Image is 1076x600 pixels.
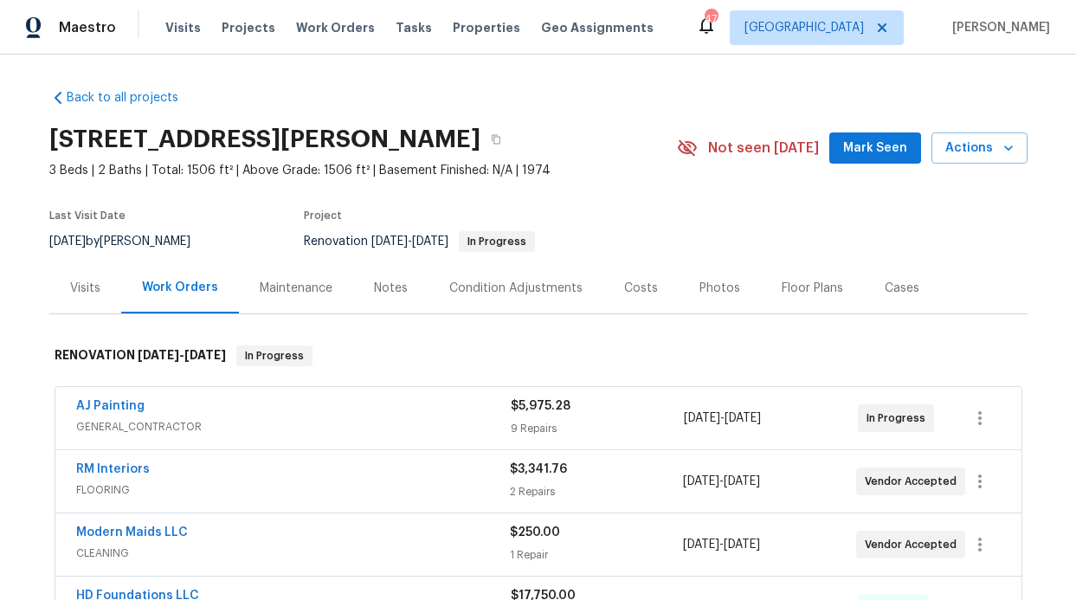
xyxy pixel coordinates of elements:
div: Costs [624,280,658,297]
span: [GEOGRAPHIC_DATA] [744,19,864,36]
button: Copy Address [480,124,512,155]
span: [DATE] [184,349,226,361]
span: Vendor Accepted [865,473,963,490]
div: by [PERSON_NAME] [49,231,211,252]
span: Last Visit Date [49,210,126,221]
span: Mark Seen [843,138,907,159]
span: [DATE] [684,412,720,424]
div: Notes [374,280,408,297]
button: Mark Seen [829,132,921,165]
div: 9 Repairs [511,420,685,437]
span: Maestro [59,19,116,36]
span: [DATE] [138,349,179,361]
span: Actions [945,138,1014,159]
span: [DATE] [683,539,719,551]
a: Modern Maids LLC [76,526,188,539]
div: Maintenance [260,280,332,297]
span: Visits [165,19,201,36]
span: Tasks [396,22,432,34]
span: [DATE] [412,235,448,248]
span: [DATE] [371,235,408,248]
span: [DATE] [725,412,761,424]
span: Projects [222,19,275,36]
a: Back to all projects [49,89,216,106]
span: Renovation [304,235,535,248]
div: 2 Repairs [510,483,683,500]
span: In Progress [461,236,533,247]
div: Work Orders [142,279,218,296]
span: [DATE] [683,475,719,487]
div: Floor Plans [782,280,843,297]
span: $3,341.76 [510,463,567,475]
span: [PERSON_NAME] [945,19,1050,36]
div: 47 [705,10,717,28]
span: In Progress [867,410,932,427]
div: RENOVATION [DATE]-[DATE]In Progress [49,328,1028,384]
a: AJ Painting [76,400,145,412]
span: Work Orders [296,19,375,36]
span: [DATE] [724,475,760,487]
span: Geo Assignments [541,19,654,36]
span: Not seen [DATE] [708,139,819,157]
a: RM Interiors [76,463,150,475]
span: Vendor Accepted [865,536,963,553]
span: CLEANING [76,545,510,562]
div: Photos [699,280,740,297]
div: 1 Repair [510,546,683,564]
span: In Progress [238,347,311,365]
span: - [683,473,760,490]
span: Project [304,210,342,221]
h6: RENOVATION [55,345,226,366]
span: Properties [453,19,520,36]
div: Condition Adjustments [449,280,583,297]
span: - [138,349,226,361]
span: GENERAL_CONTRACTOR [76,418,511,435]
span: - [684,410,761,427]
button: Actions [931,132,1028,165]
span: $5,975.28 [511,400,570,412]
span: [DATE] [49,235,86,248]
h2: [STREET_ADDRESS][PERSON_NAME] [49,131,480,148]
div: Cases [885,280,919,297]
span: $250.00 [510,526,560,539]
div: Visits [70,280,100,297]
span: FLOORING [76,481,510,499]
span: - [683,536,760,553]
span: 3 Beds | 2 Baths | Total: 1506 ft² | Above Grade: 1506 ft² | Basement Finished: N/A | 1974 [49,162,677,179]
span: - [371,235,448,248]
span: [DATE] [724,539,760,551]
